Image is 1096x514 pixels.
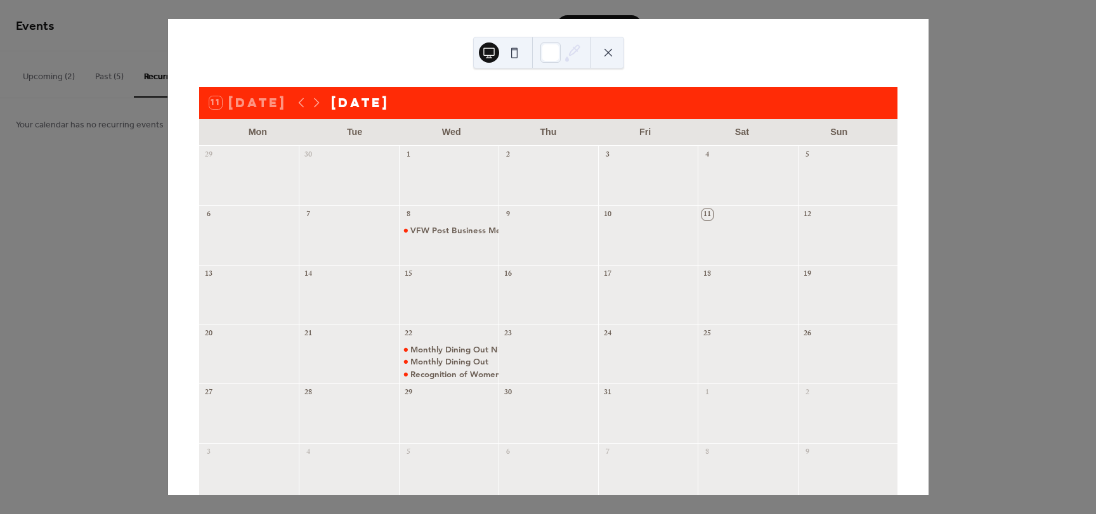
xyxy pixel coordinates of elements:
[204,150,214,160] div: 29
[403,269,414,279] div: 15
[702,150,713,160] div: 4
[303,388,314,399] div: 28
[603,209,613,220] div: 10
[399,344,499,355] div: Monthly Dining Out Night
[603,328,613,339] div: 24
[702,388,713,399] div: 1
[331,94,389,111] div: [DATE]
[403,447,414,458] div: 5
[702,209,713,220] div: 11
[502,388,513,399] div: 30
[306,119,403,145] div: Tue
[802,388,812,399] div: 2
[204,328,214,339] div: 20
[603,150,613,160] div: 3
[204,269,214,279] div: 13
[403,209,414,220] div: 8
[403,328,414,339] div: 22
[702,447,713,458] div: 8
[303,328,314,339] div: 21
[399,224,499,236] div: VFW Post Business Meeting
[410,356,488,367] div: Monthly Dining Out
[603,447,613,458] div: 7
[597,119,694,145] div: Fri
[802,447,812,458] div: 9
[204,447,214,458] div: 3
[209,119,306,145] div: Mon
[303,209,314,220] div: 7
[802,269,812,279] div: 19
[802,209,812,220] div: 12
[204,209,214,220] div: 6
[410,224,521,236] div: VFW Post Business Meeting
[399,356,499,367] div: Monthly Dining Out
[403,388,414,399] div: 29
[702,328,713,339] div: 25
[502,447,513,458] div: 6
[399,368,499,380] div: Recognition of Women in Military VPR
[403,150,414,160] div: 1
[790,119,887,145] div: Sun
[502,209,513,220] div: 9
[410,368,559,380] div: Recognition of Women in Military VPR
[702,269,713,279] div: 18
[303,447,314,458] div: 4
[502,269,513,279] div: 16
[802,328,812,339] div: 26
[603,388,613,399] div: 31
[802,150,812,160] div: 5
[500,119,597,145] div: Thu
[403,119,500,145] div: Wed
[502,150,513,160] div: 2
[204,388,214,399] div: 27
[303,150,314,160] div: 30
[694,119,791,145] div: Sat
[410,344,513,355] div: Monthly Dining Out Night
[502,328,513,339] div: 23
[303,269,314,279] div: 14
[603,269,613,279] div: 17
